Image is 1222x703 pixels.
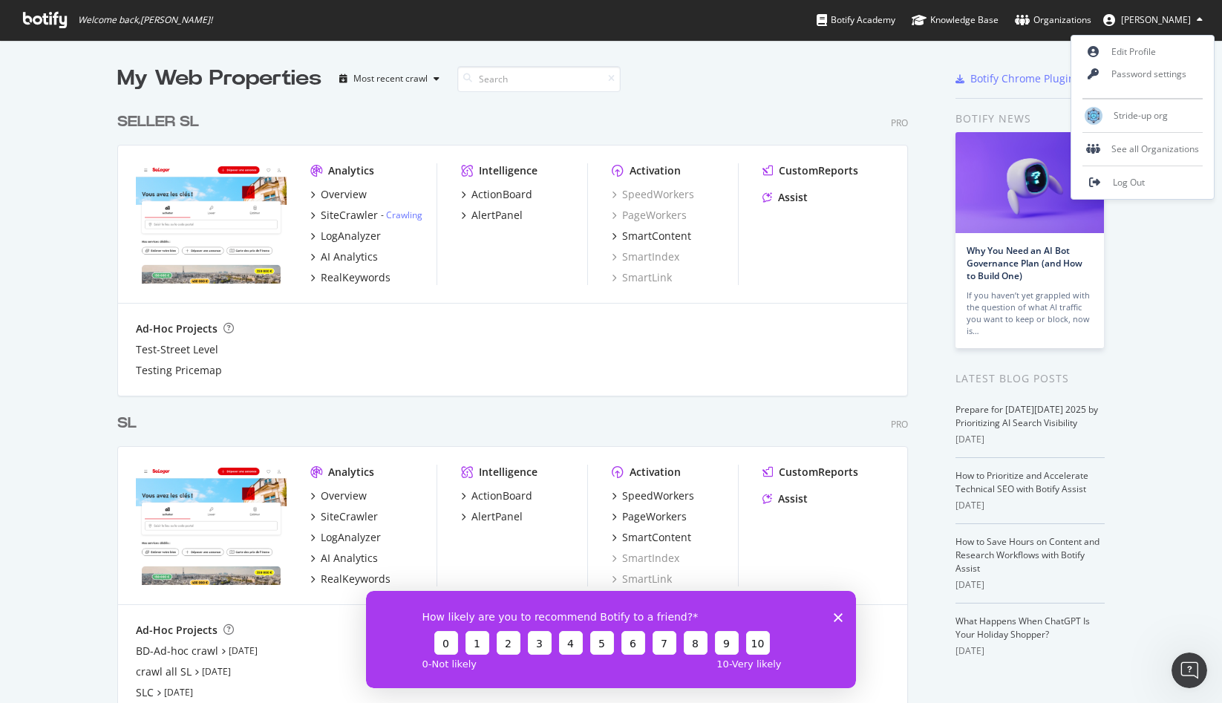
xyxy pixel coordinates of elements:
[622,530,691,545] div: SmartContent
[967,244,1082,282] a: Why You Need an AI Bot Governance Plan (and How to Build One)
[1114,109,1168,122] span: Stride-up org
[762,465,858,480] a: CustomReports
[1071,138,1214,160] div: See all Organizations
[328,163,374,178] div: Analytics
[117,64,321,94] div: My Web Properties
[955,132,1104,233] img: Why You Need an AI Bot Governance Plan (and How to Build One)
[366,591,856,688] iframe: Enquête de Botify
[955,370,1105,387] div: Latest Blog Posts
[386,209,422,221] a: Crawling
[321,229,381,243] div: LogAnalyzer
[479,465,538,480] div: Intelligence
[136,465,287,585] img: seloger.com
[1113,176,1145,189] span: Log Out
[779,465,858,480] div: CustomReports
[328,465,374,480] div: Analytics
[955,111,1105,127] div: Botify news
[310,229,381,243] a: LogAnalyzer
[117,111,199,133] div: SELLER SL
[891,117,908,129] div: Pro
[967,290,1093,337] div: If you haven’t yet grappled with the question of what AI traffic you want to keep or block, now is…
[117,111,205,133] a: SELLER SL
[1071,41,1214,63] a: Edit Profile
[136,342,218,357] a: Test-Street Level
[955,403,1098,429] a: Prepare for [DATE][DATE] 2025 by Prioritizing AI Search Visibility
[461,509,523,524] a: AlertPanel
[1091,8,1215,32] button: [PERSON_NAME]
[778,491,808,506] div: Assist
[612,572,672,586] a: SmartLink
[1085,107,1102,125] img: Stride-up org
[612,249,679,264] a: SmartIndex
[471,488,532,503] div: ActionBoard
[310,530,381,545] a: LogAnalyzer
[612,270,672,285] a: SmartLink
[136,644,218,658] a: BD-Ad-hoc crawl
[164,686,193,699] a: [DATE]
[310,187,367,202] a: Overview
[630,465,681,480] div: Activation
[955,71,1075,86] a: Botify Chrome Plugin
[117,413,143,434] a: SL
[321,530,381,545] div: LogAnalyzer
[778,190,808,205] div: Assist
[891,418,908,431] div: Pro
[136,664,192,679] div: crawl all SL
[955,615,1090,641] a: What Happens When ChatGPT Is Your Holiday Shopper?
[1015,13,1091,27] div: Organizations
[1121,13,1191,26] span: geoffrey Mayhern
[955,469,1088,495] a: How to Prioritize and Accelerate Technical SEO with Botify Assist
[955,578,1105,592] div: [DATE]
[310,551,378,566] a: AI Analytics
[622,488,694,503] div: SpeedWorkers
[321,551,378,566] div: AI Analytics
[136,685,154,700] div: SLC
[321,187,367,202] div: Overview
[310,208,422,223] a: SiteCrawler- Crawling
[912,13,999,27] div: Knowledge Base
[321,488,367,503] div: Overview
[955,535,1100,575] a: How to Save Hours on Content and Research Workflows with Botify Assist
[612,208,687,223] div: PageWorkers
[779,163,858,178] div: CustomReports
[479,163,538,178] div: Intelligence
[136,363,222,378] a: Testing Pricemap
[471,509,523,524] div: AlertPanel
[310,572,391,586] a: RealKeywords
[136,623,218,638] div: Ad-Hoc Projects
[78,14,212,26] span: Welcome back, [PERSON_NAME] !
[612,488,694,503] a: SpeedWorkers
[117,413,137,434] div: SL
[762,190,808,205] a: Assist
[471,187,532,202] div: ActionBoard
[353,74,428,83] div: Most recent crawl
[310,249,378,264] a: AI Analytics
[1071,171,1214,194] a: Log Out
[321,509,378,524] div: SiteCrawler
[321,249,378,264] div: AI Analytics
[612,229,691,243] a: SmartContent
[955,433,1105,446] div: [DATE]
[136,321,218,336] div: Ad-Hoc Projects
[1172,653,1207,688] iframe: Intercom live chat
[612,509,687,524] a: PageWorkers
